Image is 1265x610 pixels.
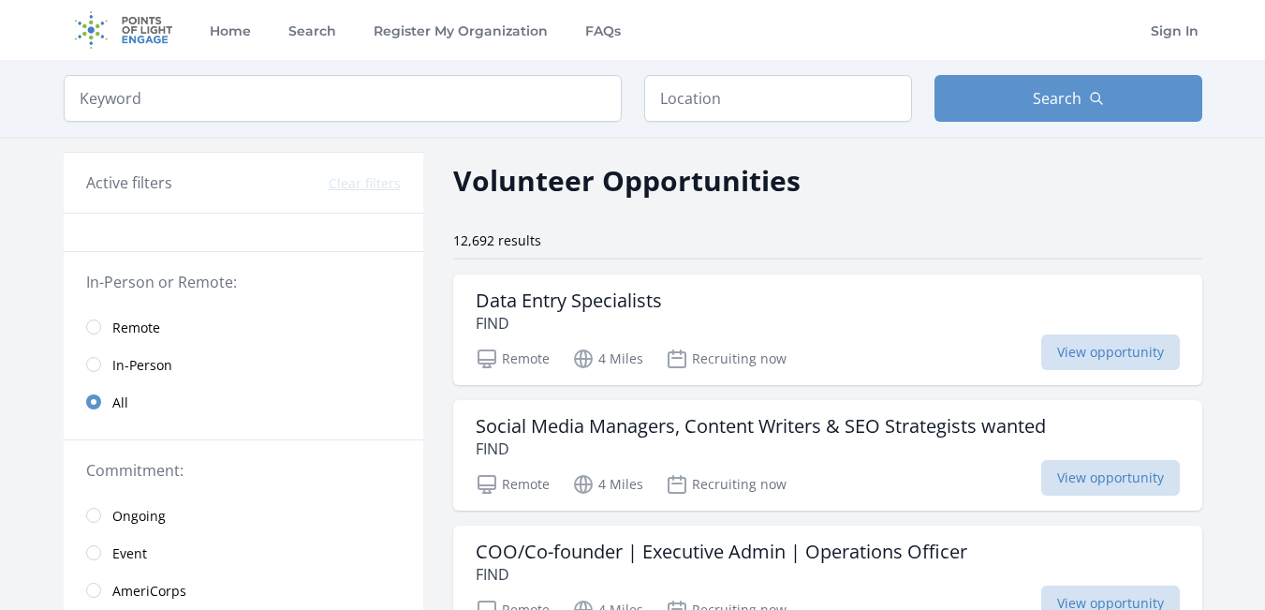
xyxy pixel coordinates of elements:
[666,473,787,496] p: Recruiting now
[64,497,423,534] a: Ongoing
[64,534,423,572] a: Event
[112,582,186,601] span: AmeriCorps
[64,75,622,122] input: Keyword
[476,473,550,496] p: Remote
[572,348,643,370] p: 4 Miles
[112,394,128,412] span: All
[64,308,423,346] a: Remote
[934,75,1202,122] button: Search
[112,507,166,526] span: Ongoing
[1041,460,1180,496] span: View opportunity
[666,348,787,370] p: Recruiting now
[476,290,662,312] h3: Data Entry Specialists
[1041,335,1180,370] span: View opportunity
[572,473,643,496] p: 4 Miles
[64,383,423,421] a: All
[329,174,401,193] button: Clear filters
[86,459,401,482] legend: Commitment:
[476,541,967,563] h3: COO/Co-founder | Executive Admin | Operations Officer
[644,75,912,122] input: Location
[86,171,172,194] h3: Active filters
[453,231,541,249] span: 12,692 results
[64,572,423,609] a: AmeriCorps
[86,271,401,293] legend: In-Person or Remote:
[453,400,1202,511] a: Social Media Managers, Content Writers & SEO Strategists wanted FIND Remote 4 Miles Recruiting no...
[476,312,662,335] p: FIND
[476,438,1046,460] p: FIND
[112,356,172,375] span: In-Person
[476,348,550,370] p: Remote
[112,319,160,337] span: Remote
[1033,87,1081,110] span: Search
[453,275,1202,385] a: Data Entry Specialists FIND Remote 4 Miles Recruiting now View opportunity
[112,544,147,563] span: Event
[453,159,801,201] h2: Volunteer Opportunities
[64,346,423,383] a: In-Person
[476,563,967,586] p: FIND
[476,415,1046,438] h3: Social Media Managers, Content Writers & SEO Strategists wanted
